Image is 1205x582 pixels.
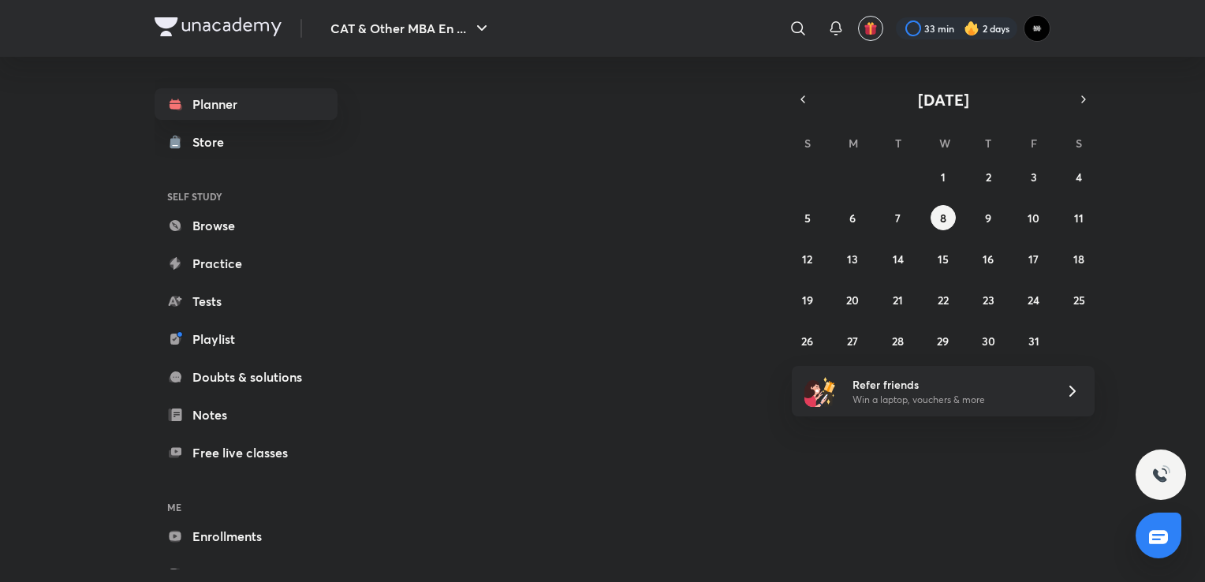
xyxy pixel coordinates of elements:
[155,210,338,241] a: Browse
[1024,15,1050,42] img: GAME CHANGER
[982,334,995,349] abbr: October 30, 2025
[840,205,865,230] button: October 6, 2025
[1151,465,1170,484] img: ttu
[849,211,856,226] abbr: October 6, 2025
[1066,246,1091,271] button: October 18, 2025
[847,252,858,267] abbr: October 13, 2025
[1074,211,1084,226] abbr: October 11, 2025
[985,136,991,151] abbr: Thursday
[931,164,956,189] button: October 1, 2025
[886,246,911,271] button: October 14, 2025
[155,437,338,468] a: Free live classes
[976,328,1001,353] button: October 30, 2025
[941,170,946,185] abbr: October 1, 2025
[858,16,883,41] button: avatar
[1021,328,1046,353] button: October 31, 2025
[1073,252,1084,267] abbr: October 18, 2025
[1031,136,1037,151] abbr: Friday
[840,246,865,271] button: October 13, 2025
[976,287,1001,312] button: October 23, 2025
[155,17,282,40] a: Company Logo
[938,252,949,267] abbr: October 15, 2025
[155,126,338,158] a: Store
[893,252,904,267] abbr: October 14, 2025
[1066,164,1091,189] button: October 4, 2025
[983,252,994,267] abbr: October 16, 2025
[1073,293,1085,308] abbr: October 25, 2025
[964,21,979,36] img: streak
[986,170,991,185] abbr: October 2, 2025
[802,252,812,267] abbr: October 12, 2025
[985,211,991,226] abbr: October 9, 2025
[801,334,813,349] abbr: October 26, 2025
[155,285,338,317] a: Tests
[886,287,911,312] button: October 21, 2025
[1028,211,1039,226] abbr: October 10, 2025
[1021,164,1046,189] button: October 3, 2025
[155,399,338,431] a: Notes
[155,323,338,355] a: Playlist
[864,21,878,35] img: avatar
[1021,205,1046,230] button: October 10, 2025
[847,334,858,349] abbr: October 27, 2025
[886,328,911,353] button: October 28, 2025
[155,520,338,552] a: Enrollments
[321,13,501,44] button: CAT & Other MBA En ...
[1021,246,1046,271] button: October 17, 2025
[1021,287,1046,312] button: October 24, 2025
[893,293,903,308] abbr: October 21, 2025
[840,287,865,312] button: October 20, 2025
[1066,287,1091,312] button: October 25, 2025
[983,293,994,308] abbr: October 23, 2025
[849,136,858,151] abbr: Monday
[795,246,820,271] button: October 12, 2025
[1028,252,1039,267] abbr: October 17, 2025
[795,287,820,312] button: October 19, 2025
[939,136,950,151] abbr: Wednesday
[1028,334,1039,349] abbr: October 31, 2025
[895,136,901,151] abbr: Tuesday
[155,248,338,279] a: Practice
[852,393,1046,407] p: Win a laptop, vouchers & more
[155,17,282,36] img: Company Logo
[155,494,338,520] h6: ME
[814,88,1073,110] button: [DATE]
[802,293,813,308] abbr: October 19, 2025
[155,88,338,120] a: Planner
[918,89,969,110] span: [DATE]
[937,334,949,349] abbr: October 29, 2025
[895,211,901,226] abbr: October 7, 2025
[976,246,1001,271] button: October 16, 2025
[155,183,338,210] h6: SELF STUDY
[795,328,820,353] button: October 26, 2025
[804,375,836,407] img: referral
[931,246,956,271] button: October 15, 2025
[1066,205,1091,230] button: October 11, 2025
[155,361,338,393] a: Doubts & solutions
[852,376,1046,393] h6: Refer friends
[1076,170,1082,185] abbr: October 4, 2025
[976,164,1001,189] button: October 2, 2025
[840,328,865,353] button: October 27, 2025
[1028,293,1039,308] abbr: October 24, 2025
[886,205,911,230] button: October 7, 2025
[938,293,949,308] abbr: October 22, 2025
[931,205,956,230] button: October 8, 2025
[795,205,820,230] button: October 5, 2025
[1076,136,1082,151] abbr: Saturday
[892,334,904,349] abbr: October 28, 2025
[940,211,946,226] abbr: October 8, 2025
[192,132,233,151] div: Store
[1031,170,1037,185] abbr: October 3, 2025
[931,287,956,312] button: October 22, 2025
[804,136,811,151] abbr: Sunday
[976,205,1001,230] button: October 9, 2025
[804,211,811,226] abbr: October 5, 2025
[931,328,956,353] button: October 29, 2025
[846,293,859,308] abbr: October 20, 2025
